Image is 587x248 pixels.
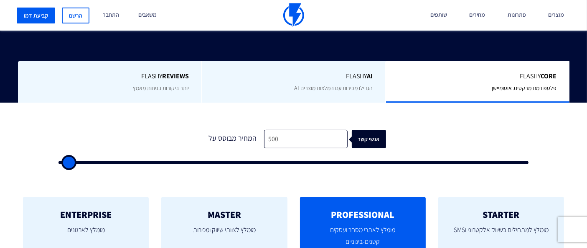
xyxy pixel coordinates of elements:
[30,72,189,81] span: Flashy
[62,8,89,23] a: הרשם
[133,84,189,92] span: יותר ביקורות בפחות מאמץ
[174,209,274,220] h2: MASTER
[294,84,373,92] span: הגדילו מכירות עם המלצות מוצרים AI
[367,72,373,80] b: AI
[541,72,557,80] b: Core
[451,209,551,220] h2: STARTER
[201,130,264,149] div: המחיר מבוסס על
[36,209,136,220] h2: ENTERPRISE
[356,130,391,149] div: אנשי קשר
[492,84,557,92] span: פלטפורמת מרקטינג אוטומיישן
[215,72,373,81] span: Flashy
[162,72,189,80] b: REVIEWS
[313,209,413,220] h2: PROFESSIONAL
[399,72,557,81] span: Flashy
[17,8,55,23] a: קביעת דמו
